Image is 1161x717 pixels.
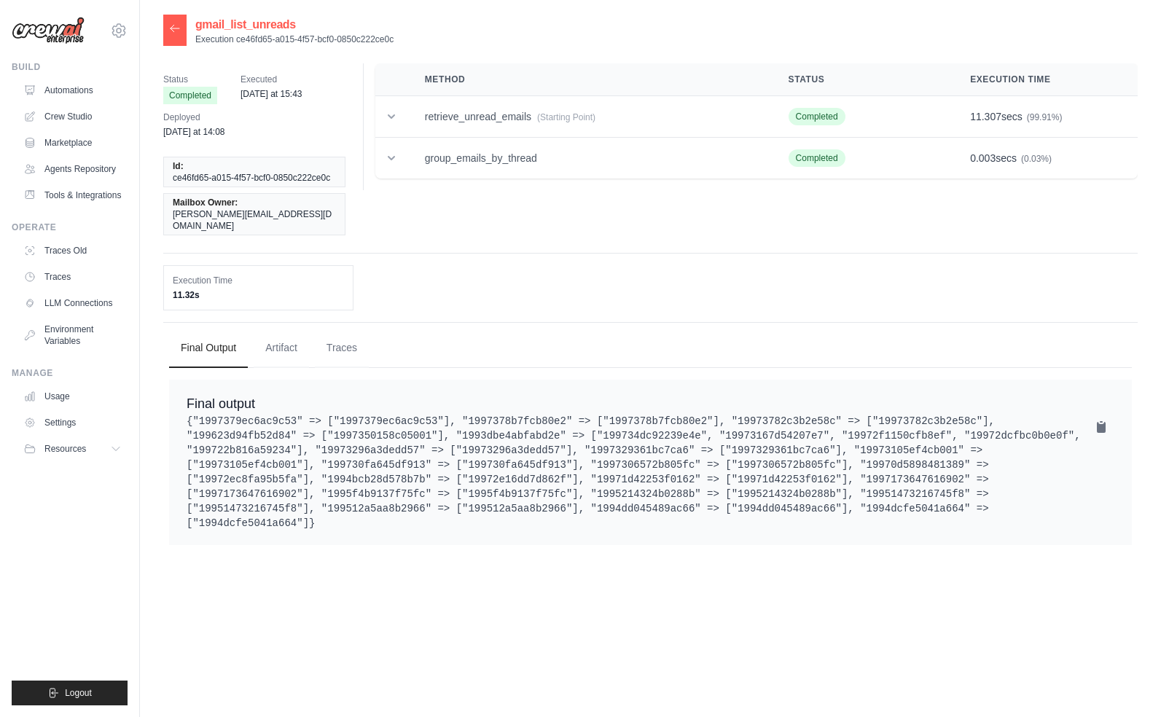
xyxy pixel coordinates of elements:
span: ce46fd65-a015-4f57-bcf0-0850c222ce0c [173,172,330,184]
span: Deployed [163,110,225,125]
dd: 11.32s [173,289,344,301]
span: 11.307 [970,111,1001,122]
a: Crew Studio [17,105,128,128]
a: Tools & Integrations [17,184,128,207]
div: Operate [12,222,128,233]
span: [PERSON_NAME][EMAIL_ADDRESS][DOMAIN_NAME] [173,208,336,232]
time: September 22, 2025 at 15:43 PDT [241,89,302,99]
h2: gmail_list_unreads [195,16,394,34]
span: (0.03%) [1021,154,1052,164]
pre: {"1997379ec6ac9c53" => ["1997379ec6ac9c53"], "1997378b7fcb80e2" => ["1997378b7fcb80e2"], "1997378... [187,414,1114,530]
button: Logout [12,681,128,705]
dt: Execution Time [173,275,344,286]
td: retrieve_unread_emails [407,96,771,138]
span: Logout [65,687,92,699]
span: Mailbox Owner: [173,197,238,208]
button: Final Output [169,329,248,368]
span: Executed [241,72,302,87]
button: Artifact [254,329,309,368]
iframe: Chat Widget [1088,647,1161,717]
td: secs [953,96,1138,138]
a: LLM Connections [17,291,128,315]
span: Final output [187,396,255,411]
td: group_emails_by_thread [407,138,771,179]
th: Execution Time [953,63,1138,96]
span: (99.91%) [1027,112,1063,122]
span: (Starting Point) [537,112,595,122]
td: secs [953,138,1138,179]
th: Status [771,63,953,96]
a: Traces Old [17,239,128,262]
button: Traces [315,329,369,368]
div: Build [12,61,128,73]
div: Manage [12,367,128,379]
button: Resources [17,437,128,461]
a: Settings [17,411,128,434]
a: Automations [17,79,128,102]
time: September 18, 2025 at 14:08 PDT [163,127,225,137]
span: Id: [173,160,184,172]
a: Agents Repository [17,157,128,181]
th: Method [407,63,771,96]
span: Status [163,72,217,87]
a: Marketplace [17,131,128,154]
img: Logo [12,17,85,44]
p: Execution ce46fd65-a015-4f57-bcf0-0850c222ce0c [195,34,394,45]
a: Traces [17,265,128,289]
span: Completed [789,108,845,125]
span: Completed [163,87,217,104]
span: Resources [44,443,86,455]
span: 0.003 [970,152,996,164]
a: Usage [17,385,128,408]
span: Completed [789,149,845,167]
a: Environment Variables [17,318,128,353]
